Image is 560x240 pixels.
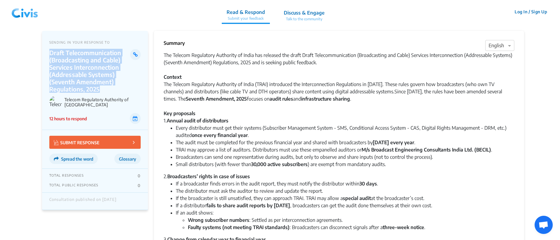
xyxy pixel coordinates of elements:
[49,197,116,205] div: Consultation published on [DATE]
[164,39,185,47] p: Summary
[61,156,93,162] span: Spread the word
[227,8,265,16] p: Read & Respond
[49,183,99,188] p: TOTAL PUBLIC RESPONSES
[164,110,195,116] strong: Key proposals
[138,183,140,188] p: 0
[54,139,100,146] p: SUBMIT RESPONSE
[284,9,325,16] p: Discuss & Engage
[359,181,377,187] strong: 30 days
[176,146,514,153] li: TRAI may approve a list of auditors. Distributors must use these empanelled auditors or .
[373,139,414,145] strong: [DATE] every year
[176,161,514,168] li: Small distributors (with fewer than ) are exempt from mandatory audits.
[176,124,514,139] li: Every distributor must get their systems (Subscriber Management System - SMS, Conditional Access ...
[535,216,553,234] div: Open chat
[164,117,514,124] div: 1.
[176,187,514,195] li: The distributor must ask the auditor to review and update the report.
[49,136,141,149] button: SUBMIT RESPONSE
[9,3,41,21] img: navlogo.png
[206,202,290,208] strong: fails to share audit reports by [DATE]
[227,16,265,21] p: Submit your feedback
[49,154,98,164] button: Spread the word
[64,97,141,107] p: Telecom Regulatory Authority of [GEOGRAPHIC_DATA]
[383,224,424,230] strong: three-week notice
[176,209,514,231] li: If an audit shows:
[176,180,514,187] li: If a broadcaster finds errors in the audit report, they must notify the distributor within .
[188,224,290,230] strong: Faulty systems (not meeting TRAI standards)
[138,173,140,178] p: 0
[192,132,248,138] strong: once every financial year
[49,115,87,122] p: 12 hours to respond
[167,173,250,179] strong: Broadcasters’ rights in case of issues
[301,96,350,102] strong: infrastructure sharing
[251,161,308,167] strong: 30,000 active subscribers
[119,156,136,162] span: Glossary
[176,153,514,161] li: Broadcasters can send one representative during audits, but only to observe and share inputs (not...
[49,96,62,108] img: Telecom Regulatory Authority of India logo
[511,7,551,16] button: Log In / Sign Up
[176,139,514,146] li: The audit must be completed for the previous financial year and shared with broadcasters by .
[54,140,59,145] img: Vector.jpg
[176,202,514,209] li: If a distributor , broadcasters can get the audit done themselves at their own cost.
[49,173,84,178] p: TOTAL RESPONSES
[188,224,514,231] li: : Broadcasters can disconnect signals after a .
[167,118,228,124] strong: Annual audit of distributors
[188,217,249,223] strong: Wrong subscriber numbers
[164,173,514,180] div: 2.
[362,147,491,153] strong: M/s Broadcast Engineering Consultants India Ltd. (BECIL)
[188,216,514,224] li: : Settled as per interconnection agreements.
[176,195,514,202] li: If the broadcaster is still unsatisfied, they can approach TRAI. TRAI may allow a at the broadcas...
[284,16,325,22] p: Talk to the community
[49,49,130,93] p: Draft Telecommunication (Broadcasting and Cable) Services Interconnection (Addressable Systems) (...
[164,52,514,117] div: The Telecom Regulatory Authority of India has released the draft Draft Telecommunication (Broadca...
[49,40,141,44] p: SENDING IN YOUR RESPONSE TO
[114,154,141,164] button: Glossary
[270,96,293,102] strong: audit rules
[343,195,371,201] strong: special audit
[186,96,247,102] strong: Seventh Amendment, 2025
[164,74,182,80] strong: Context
